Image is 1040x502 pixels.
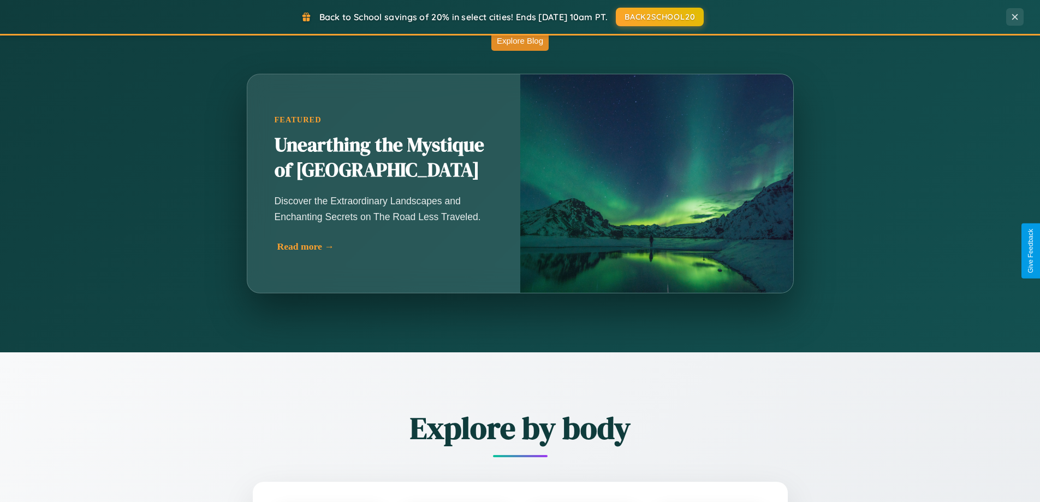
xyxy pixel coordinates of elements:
[616,8,704,26] button: BACK2SCHOOL20
[275,193,493,224] p: Discover the Extraordinary Landscapes and Enchanting Secrets on The Road Less Traveled.
[319,11,608,22] span: Back to School savings of 20% in select cities! Ends [DATE] 10am PT.
[277,241,496,252] div: Read more →
[491,31,549,51] button: Explore Blog
[1027,229,1035,273] div: Give Feedback
[275,115,493,125] div: Featured
[193,407,848,449] h2: Explore by body
[275,133,493,183] h2: Unearthing the Mystique of [GEOGRAPHIC_DATA]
